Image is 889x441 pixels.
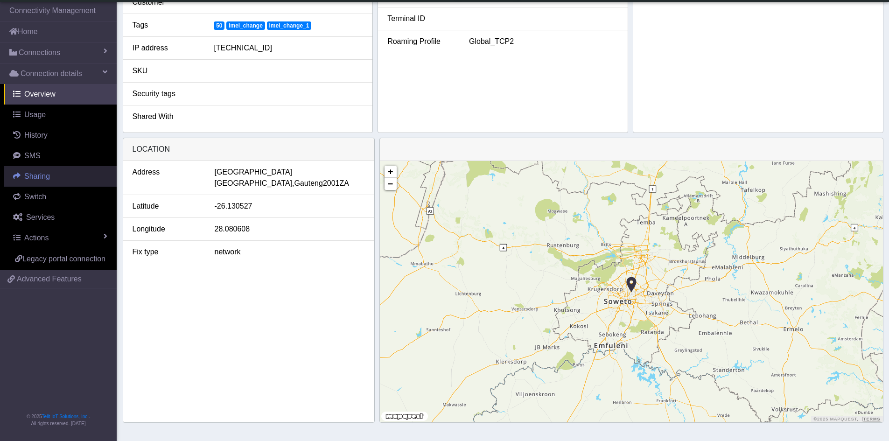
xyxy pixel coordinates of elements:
[126,224,208,235] div: Longitude
[4,105,117,125] a: Usage
[126,42,207,54] div: IP address
[462,36,625,47] div: Global_TCP2
[24,152,41,160] span: SMS
[385,166,397,178] a: Zoom in
[811,416,882,422] div: ©2025 MapQuest, |
[226,21,265,30] span: imei_change
[380,36,462,47] div: Roaming Profile
[42,414,89,419] a: Telit IoT Solutions, Inc.
[126,111,207,122] div: Shared With
[267,21,312,30] span: imei_change_1
[4,187,117,207] a: Switch
[294,178,323,189] span: Gauteng
[24,193,46,201] span: Switch
[24,131,48,139] span: History
[126,20,207,31] div: Tags
[4,84,117,105] a: Overview
[4,207,117,228] a: Services
[126,88,207,99] div: Security tags
[4,228,117,248] a: Actions
[215,167,293,178] span: [GEOGRAPHIC_DATA]
[339,178,349,189] span: ZA
[215,178,294,189] span: [GEOGRAPHIC_DATA],
[19,47,60,58] span: Connections
[26,213,55,221] span: Services
[24,90,56,98] span: Overview
[208,201,372,212] div: -26.130527
[207,42,370,54] div: [TECHNICAL_ID]
[214,21,224,30] span: 50
[22,255,105,263] span: Legacy portal connection
[385,178,397,190] a: Zoom out
[208,246,372,258] div: network
[126,65,207,77] div: SKU
[123,138,374,161] div: LOCATION
[380,13,462,24] div: Terminal ID
[4,166,117,187] a: Sharing
[126,167,208,189] div: Address
[126,201,208,212] div: Latitude
[863,417,881,421] a: Terms
[24,172,50,180] span: Sharing
[4,146,117,166] a: SMS
[24,111,46,119] span: Usage
[208,224,372,235] div: 28.080608
[323,178,340,189] span: 2001
[4,125,117,146] a: History
[126,246,208,258] div: Fix type
[21,68,82,79] span: Connection details
[24,234,49,242] span: Actions
[17,273,82,285] span: Advanced Features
